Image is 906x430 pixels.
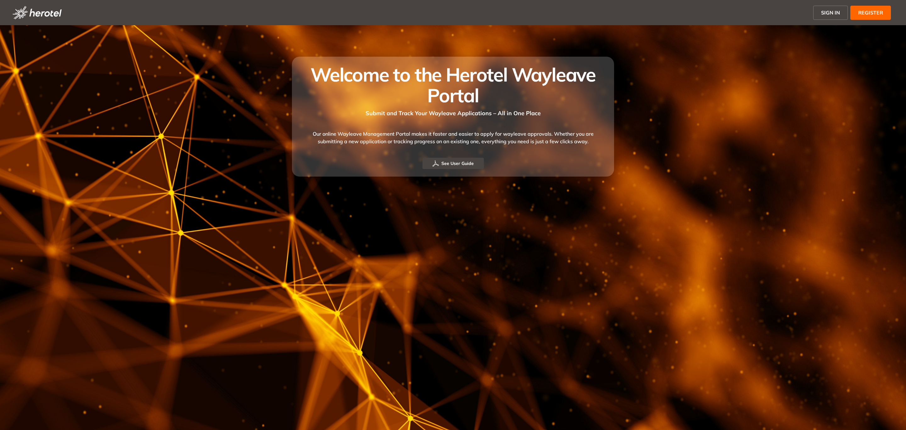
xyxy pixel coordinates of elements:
[310,63,596,107] span: Welcome to the Herotel Wayleave Portal
[858,9,883,16] span: REGISTER
[850,6,891,20] button: REGISTER
[13,6,62,19] img: logo
[299,106,607,117] div: Submit and Track Your Wayleave Applications – All in One Place
[422,158,484,169] button: See User Guide
[821,9,840,16] span: SIGN IN
[813,6,848,20] button: SIGN IN
[299,117,607,158] div: Our online Wayleave Management Portal makes it faster and easier to apply for wayleave approvals....
[441,160,474,167] span: See User Guide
